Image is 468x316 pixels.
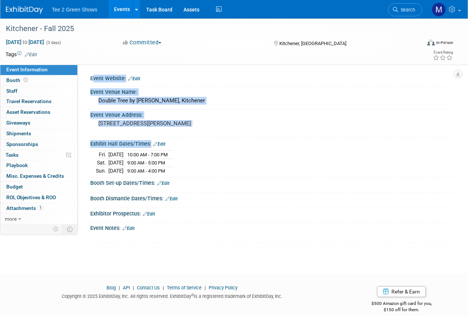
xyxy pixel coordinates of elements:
[398,7,415,13] span: Search
[90,177,453,187] div: Booth Set-up Dates/Times:
[6,162,28,168] span: Playbook
[165,196,178,201] a: Edit
[122,226,135,231] a: Edit
[117,285,122,290] span: |
[143,211,155,217] a: Edit
[0,171,77,181] a: Misc. Expenses & Credits
[90,86,453,96] div: Event Venue Name:
[427,40,435,45] img: Format-Inperson.png
[6,109,50,115] span: Asset Reservations
[432,3,446,17] img: Michael Kruger
[153,142,165,147] a: Edit
[90,73,453,82] div: Event Website:
[127,160,165,166] span: 9:00 AM - 5:00 PM
[120,39,164,47] button: Committed
[0,193,77,203] a: ROI, Objectives & ROO
[279,41,346,46] span: Kitchener, [GEOGRAPHIC_DATA]
[6,152,18,158] span: Tasks
[0,75,77,86] a: Booth
[0,107,77,118] a: Asset Reservations
[90,138,453,148] div: Exhibit Hall Dates/Times:
[90,208,453,218] div: Exhibitor Prospectus:
[388,38,453,50] div: Event Format
[6,130,31,136] span: Shipments
[6,6,43,14] img: ExhibitDay
[6,88,17,94] span: Staff
[108,167,124,174] td: [DATE]
[127,168,165,174] span: 9:00 AM - 4:00 PM
[96,167,108,174] td: Sun.
[191,293,194,297] sup: ®
[98,120,233,127] pre: [STREET_ADDRESS][PERSON_NAME]
[5,216,17,222] span: more
[203,285,208,290] span: |
[0,86,77,96] a: Staff
[6,67,48,72] span: Event Information
[6,120,30,126] span: Giveaways
[96,151,108,159] td: Fri.
[0,150,77,160] a: Tasks
[63,224,78,234] td: Toggle Event Tabs
[0,160,77,171] a: Playbook
[6,51,37,58] td: Tags
[0,214,77,224] a: more
[6,77,29,83] span: Booth
[157,181,169,186] a: Edit
[3,22,415,35] div: Kitchener - Fall 2025
[108,151,124,159] td: [DATE]
[0,65,77,75] a: Event Information
[436,40,453,45] div: In-Person
[22,77,29,83] span: Booth not reserved yet
[96,95,448,106] div: Double Tree by [PERSON_NAME], Kitchener
[0,203,77,214] a: Attachments1
[90,222,453,232] div: Event Notes:
[131,285,136,290] span: |
[0,139,77,150] a: Sponsorships
[6,98,51,104] span: Travel Reservations
[90,193,453,203] div: Booth Dismantle Dates/Times:
[0,129,77,139] a: Shipments
[350,296,453,313] div: $500 Amazon gift card for you,
[108,159,124,167] td: [DATE]
[0,118,77,128] a: Giveaways
[209,285,238,290] a: Privacy Policy
[46,40,61,45] span: (3 days)
[25,52,37,57] a: Edit
[90,109,453,119] div: Event Venue Address:
[0,182,77,192] a: Budget
[6,173,64,179] span: Misc. Expenses & Credits
[50,224,63,234] td: Personalize Event Tab Strip
[6,291,339,300] div: Copyright © 2025 ExhibitDay, Inc. All rights reserved. ExhibitDay is a registered trademark of Ex...
[21,39,28,45] span: to
[6,205,43,211] span: Attachments
[433,51,453,54] div: Event Rating
[388,3,422,16] a: Search
[377,286,426,297] a: Refer & Earn
[96,159,108,167] td: Sat.
[52,7,97,13] span: Tee 2 Green Shows
[107,285,116,290] a: Blog
[167,285,202,290] a: Terms of Service
[38,205,43,211] span: 1
[137,285,160,290] a: Contact Us
[0,96,77,107] a: Travel Reservations
[350,307,453,313] div: $150 off for them.
[128,76,140,81] a: Edit
[6,141,38,147] span: Sponsorships
[127,152,168,157] span: 10:00 AM - 7:00 PM
[6,39,44,45] span: [DATE] [DATE]
[6,194,56,200] span: ROI, Objectives & ROO
[123,285,130,290] a: API
[6,184,23,190] span: Budget
[161,285,166,290] span: |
